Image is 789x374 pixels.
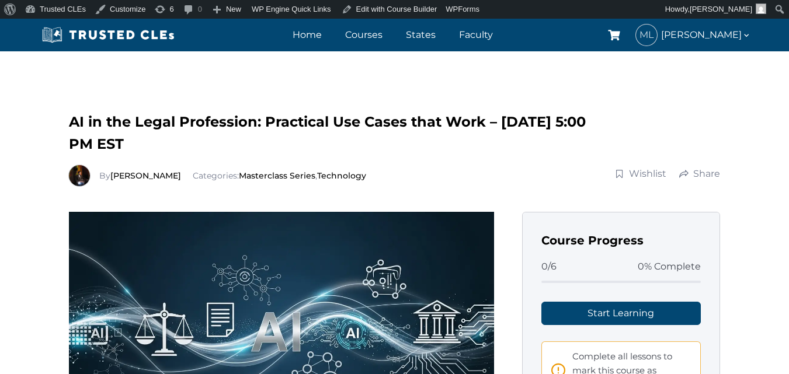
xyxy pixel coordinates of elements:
[403,26,439,43] a: States
[690,5,752,13] span: [PERSON_NAME]
[317,170,366,181] a: Technology
[638,259,701,274] span: 0% Complete
[541,231,701,250] h3: Course Progress
[636,25,657,46] span: ML
[69,113,586,152] span: AI in the Legal Profession: Practical Use Cases that Work – [DATE] 5:00 PM EST
[614,167,667,181] a: Wishlist
[290,26,325,43] a: Home
[342,26,385,43] a: Courses
[456,26,496,43] a: Faculty
[69,165,90,186] img: Richard Estevez
[679,167,721,181] a: Share
[541,259,557,274] span: 0/6
[239,170,315,181] a: Masterclass Series
[661,27,751,43] span: [PERSON_NAME]
[99,169,366,182] div: Categories: ,
[39,26,178,44] img: Trusted CLEs
[541,302,701,325] a: Start Learning
[99,170,183,181] span: By
[110,170,181,181] a: [PERSON_NAME]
